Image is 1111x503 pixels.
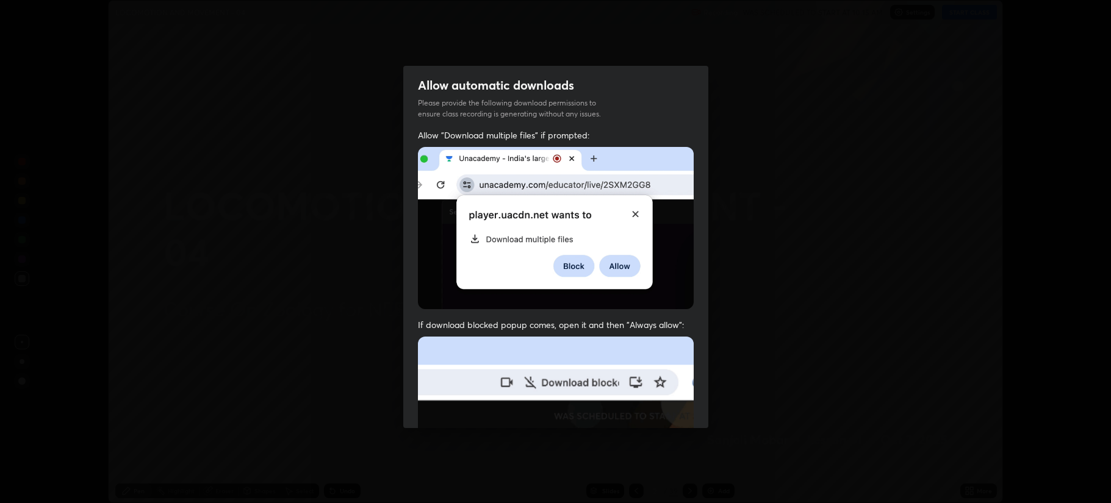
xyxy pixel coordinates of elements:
[418,319,694,330] span: If download blocked popup comes, open it and then "Always allow":
[418,147,694,310] img: downloads-permission-allow.gif
[418,77,574,93] h2: Allow automatic downloads
[418,129,694,141] span: Allow "Download multiple files" if prompted:
[418,98,616,120] p: Please provide the following download permissions to ensure class recording is generating without...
